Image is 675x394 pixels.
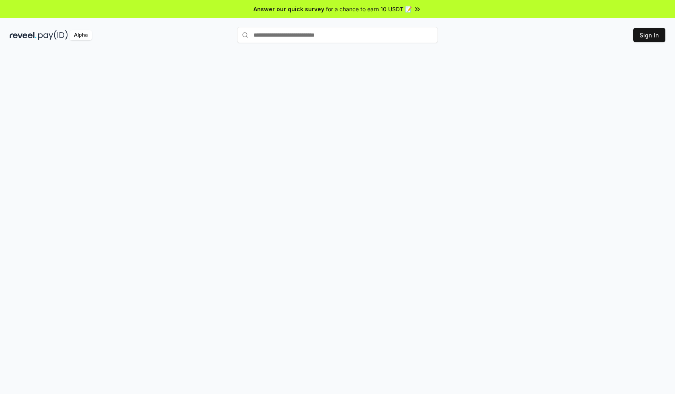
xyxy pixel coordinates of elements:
[326,5,412,13] span: for a chance to earn 10 USDT 📝
[70,30,92,40] div: Alpha
[38,30,68,40] img: pay_id
[10,30,37,40] img: reveel_dark
[633,28,665,42] button: Sign In
[254,5,324,13] span: Answer our quick survey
